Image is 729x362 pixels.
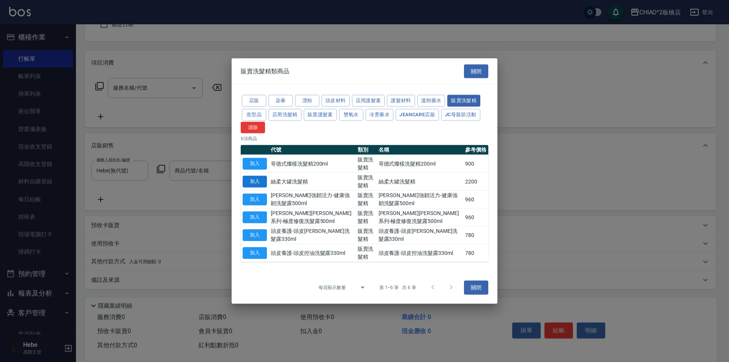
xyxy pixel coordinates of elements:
[352,95,385,107] button: 店用護髮素
[441,109,480,120] button: JC母親節活動
[304,109,337,120] button: 販賣護髮素
[356,244,377,262] td: 販賣洗髮精
[243,158,267,169] button: 加入
[356,155,377,172] td: 販賣洗髮精
[377,244,464,262] td: 頭皮養護-頭皮控油洗髮露330ml
[242,95,266,107] button: 店販
[387,95,415,107] button: 護髮材料
[356,208,377,226] td: 販賣洗髮精
[356,172,377,190] td: 販賣洗髮精
[243,211,267,223] button: 加入
[269,190,356,208] td: [PERSON_NAME]強韌活力-健康強韌洗髮露500ml
[463,208,488,226] td: 960
[377,145,464,155] th: 名稱
[463,226,488,244] td: 780
[243,175,267,187] button: 加入
[243,229,267,241] button: 加入
[417,95,445,107] button: 溫朔藥水
[268,95,293,107] button: 染膏
[241,135,488,142] p: 6 項商品
[269,145,356,155] th: 代號
[268,109,301,120] button: 店用洗髮精
[269,208,356,226] td: [PERSON_NAME][PERSON_NAME]系列-極度修復洗髮露500ml
[356,226,377,244] td: 販賣洗髮精
[243,193,267,205] button: 加入
[377,208,464,226] td: [PERSON_NAME][PERSON_NAME]系列-極度修復洗髮露500ml
[322,95,350,107] button: 頭皮材料
[447,95,480,107] button: 販賣洗髮精
[356,145,377,155] th: 類別
[396,109,439,120] button: JeanCare店販
[242,109,266,120] button: 造型品
[463,190,488,208] td: 960
[366,109,394,120] button: 冷燙藥水
[379,284,416,291] p: 第 1–6 筆 共 6 筆
[269,155,356,172] td: 哥德式燦樣洗髮精200ml
[377,155,464,172] td: 哥德式燦樣洗髮精200ml
[339,109,363,120] button: 雙氧水
[463,172,488,190] td: 2200
[463,145,488,155] th: 參考價格
[377,190,464,208] td: [PERSON_NAME]強韌活力-健康強韌洗髮露500ml
[295,95,319,107] button: 漂粉
[464,281,488,295] button: 關閉
[241,67,289,75] span: 販賣洗髮精類商品
[319,284,346,291] p: 每頁顯示數量
[356,190,377,208] td: 販賣洗髮精
[243,247,267,259] button: 加入
[269,244,356,262] td: 頭皮養護-頭皮控油洗髮露330ml
[377,172,464,190] td: 絲柔大罐洗髮精
[463,155,488,172] td: 900
[464,64,488,78] button: 關閉
[269,226,356,244] td: 頭皮養護-頭皮[PERSON_NAME]洗髮露330ml
[241,122,265,133] button: 清除
[463,244,488,262] td: 780
[269,172,356,190] td: 絲柔大罐洗髮精
[377,226,464,244] td: 頭皮養護-頭皮[PERSON_NAME]洗髮露330ml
